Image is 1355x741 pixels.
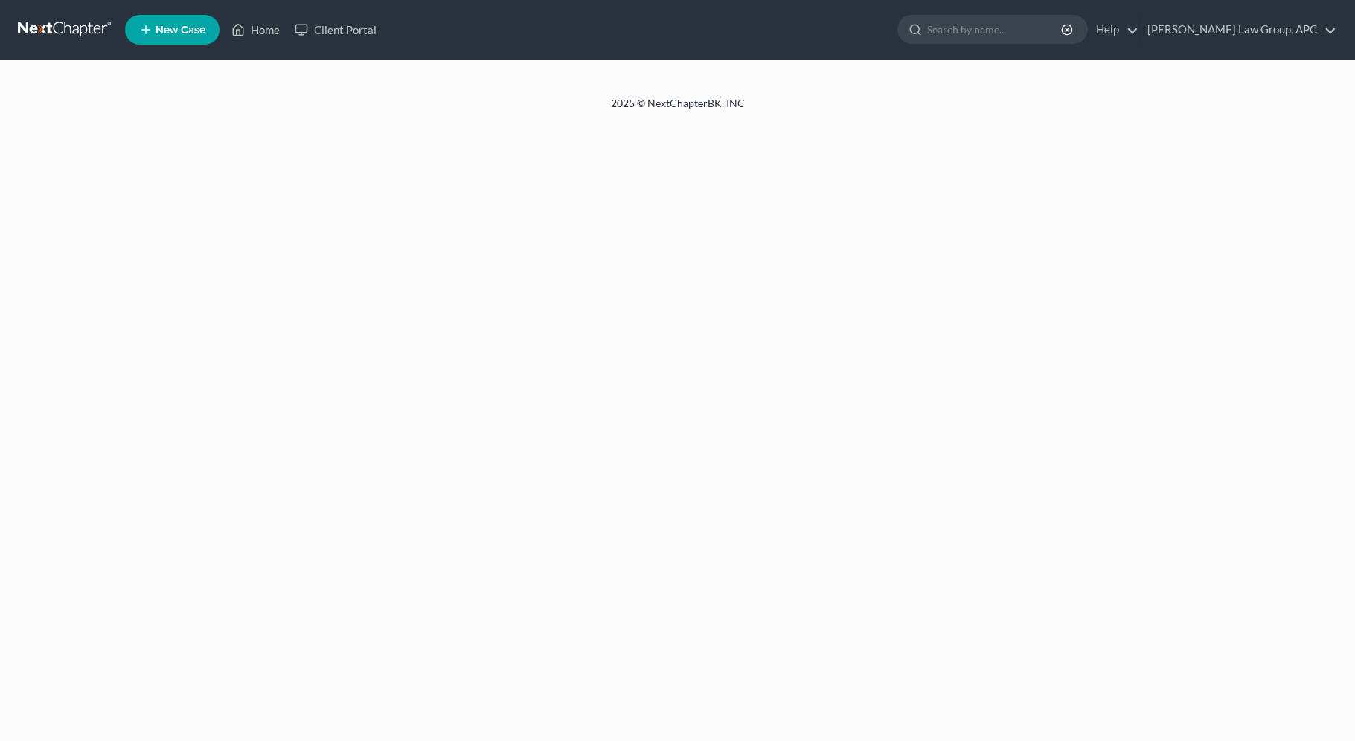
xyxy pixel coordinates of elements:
a: Help [1089,16,1138,43]
input: Search by name... [927,16,1063,43]
a: Client Portal [287,16,384,43]
span: New Case [156,25,205,36]
div: 2025 © NextChapterBK, INC [254,96,1102,123]
a: [PERSON_NAME] Law Group, APC [1140,16,1336,43]
a: Home [224,16,287,43]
